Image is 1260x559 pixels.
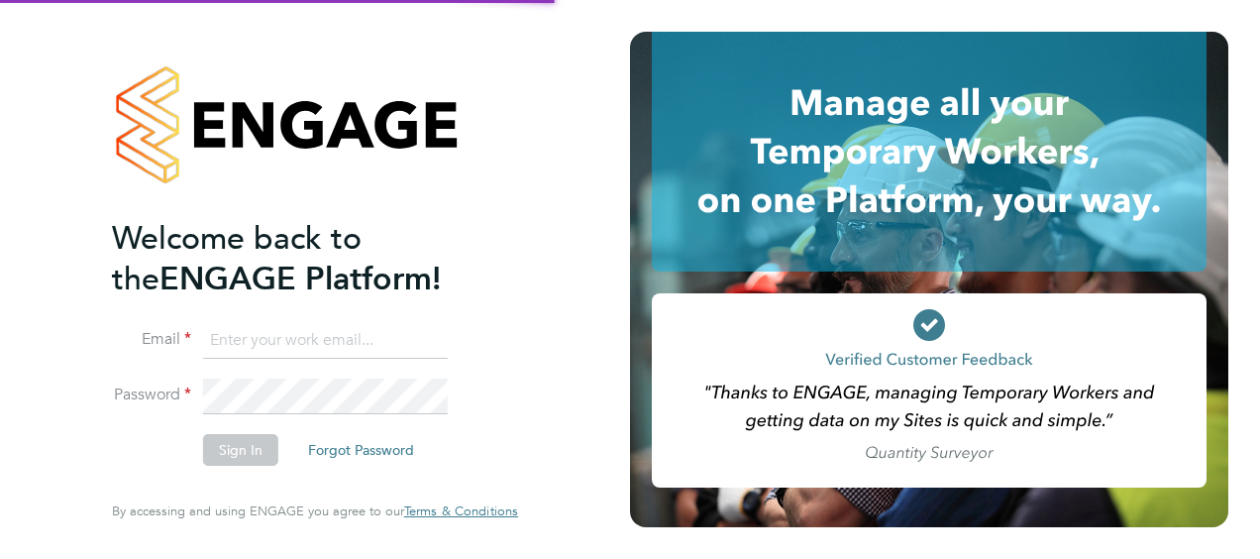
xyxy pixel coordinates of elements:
span: By accessing and using ENGAGE you agree to our [112,503,518,519]
a: Terms & Conditions [404,503,518,519]
label: Email [112,329,191,350]
input: Enter your work email... [203,323,448,359]
h2: ENGAGE Platform! [112,218,498,299]
button: Sign In [203,434,278,466]
span: Terms & Conditions [404,503,518,519]
label: Password [112,385,191,405]
span: Welcome back to the [112,219,362,298]
button: Forgot Password [292,434,430,466]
